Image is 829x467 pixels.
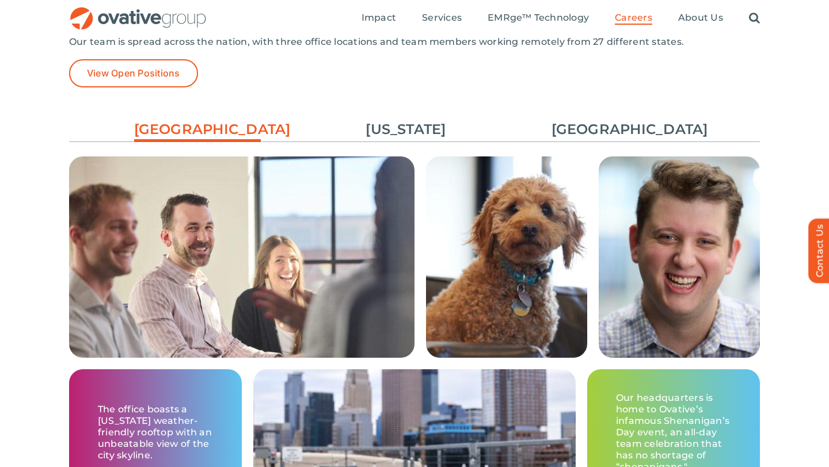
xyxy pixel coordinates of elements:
[362,12,396,25] a: Impact
[98,404,213,461] p: The office boasts a [US_STATE] weather-friendly rooftop with an unbeatable view of the city skyline.
[422,12,462,24] span: Services
[362,12,396,24] span: Impact
[488,12,589,24] span: EMRge™ Technology
[69,59,198,87] a: View Open Positions
[678,12,723,25] a: About Us
[134,120,261,145] a: [GEOGRAPHIC_DATA]
[87,68,180,79] span: View Open Positions
[426,156,587,358] img: Careers – Minneapolis Grid 4
[69,114,760,145] ul: Post Filters
[678,12,723,24] span: About Us
[343,120,469,139] a: [US_STATE]
[552,120,678,139] a: [GEOGRAPHIC_DATA]
[599,156,760,358] img: Careers – Minneapolis Grid 3
[69,156,414,422] img: Careers – Minneapolis Grid 2
[615,12,652,24] span: Careers
[488,12,589,25] a: EMRge™ Technology
[69,6,207,17] a: OG_Full_horizontal_RGB
[749,12,760,25] a: Search
[422,12,462,25] a: Services
[615,12,652,25] a: Careers
[69,36,760,48] p: Our team is spread across the nation, with three office locations and team members working remote...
